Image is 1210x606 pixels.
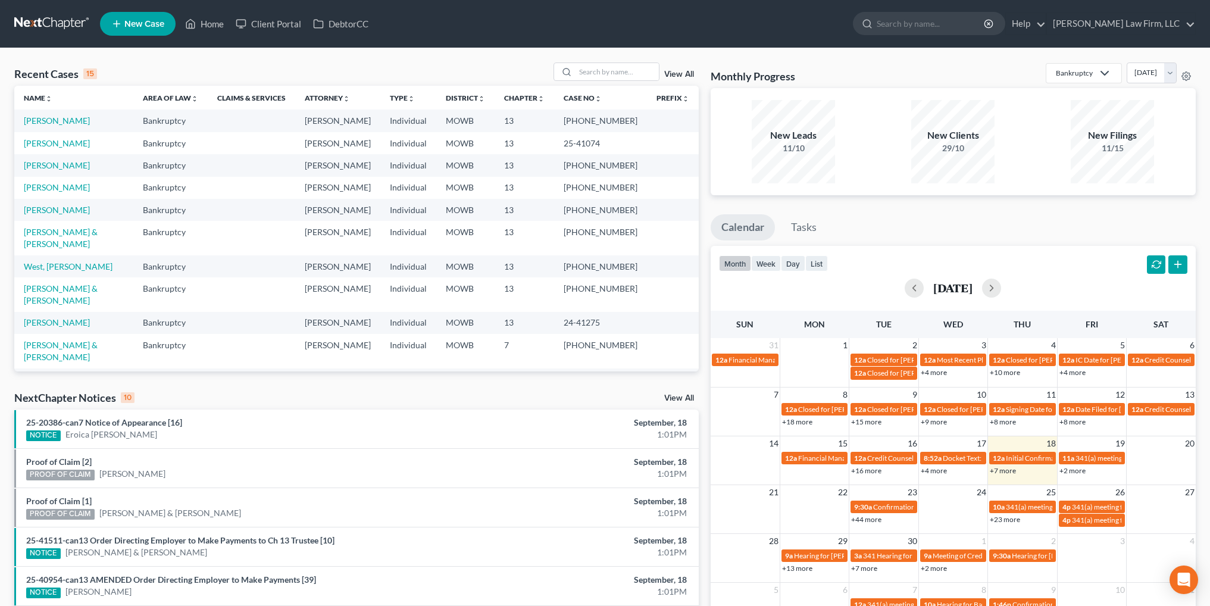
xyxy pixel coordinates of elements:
[24,317,90,327] a: [PERSON_NAME]
[1006,405,1112,414] span: Signing Date for [PERSON_NAME]
[24,205,90,215] a: [PERSON_NAME]
[711,214,775,240] a: Calendar
[1114,436,1126,451] span: 19
[993,355,1005,364] span: 12a
[1050,338,1057,352] span: 4
[1062,516,1071,524] span: 4p
[993,405,1005,414] span: 12a
[26,457,92,467] a: Proof of Claim [2]
[295,177,380,199] td: [PERSON_NAME]
[436,132,495,154] td: MOWB
[380,110,436,132] td: Individual
[1045,436,1057,451] span: 18
[711,69,795,83] h3: Monthly Progress
[911,338,918,352] span: 2
[794,551,887,560] span: Hearing for [PERSON_NAME]
[1059,466,1086,475] a: +2 more
[851,515,881,524] a: +44 more
[295,221,380,255] td: [PERSON_NAME]
[773,388,780,402] span: 7
[842,338,849,352] span: 1
[295,199,380,221] td: [PERSON_NAME]
[837,436,849,451] span: 15
[380,199,436,221] td: Individual
[990,466,1016,475] a: +7 more
[24,182,90,192] a: [PERSON_NAME]
[495,154,554,176] td: 13
[495,177,554,199] td: 13
[798,405,887,414] span: Closed for [PERSON_NAME]
[863,551,1033,560] span: 341 Hearing for [PERSON_NAME] & [PERSON_NAME]
[1006,454,1135,463] span: Initial Confirmation for [PERSON_NAME]
[14,67,97,81] div: Recent Cases
[906,534,918,548] span: 30
[305,93,350,102] a: Attorneyunfold_more
[854,355,866,364] span: 12a
[1006,502,1126,511] span: 341(a) meeting for Bar K Holdings, LLC
[990,368,1020,377] a: +10 more
[805,255,828,271] button: list
[854,368,866,377] span: 12a
[1062,405,1074,414] span: 12a
[1131,355,1143,364] span: 12a
[133,177,208,199] td: Bankruptcy
[436,368,495,391] td: MOWB
[1056,68,1093,78] div: Bankruptcy
[24,227,98,249] a: [PERSON_NAME] & [PERSON_NAME]
[474,468,687,480] div: 1:01PM
[975,436,987,451] span: 17
[851,466,881,475] a: +16 more
[26,548,61,559] div: NOTICE
[436,199,495,221] td: MOWB
[474,535,687,546] div: September, 18
[1131,405,1143,414] span: 12a
[495,334,554,368] td: 7
[1114,388,1126,402] span: 12
[436,334,495,368] td: MOWB
[554,334,647,368] td: [PHONE_NUMBER]
[554,255,647,277] td: [PHONE_NUMBER]
[877,13,986,35] input: Search by name...
[26,430,61,441] div: NOTICE
[380,368,436,391] td: Individual
[554,221,647,255] td: [PHONE_NUMBER]
[1086,319,1098,329] span: Fri
[408,95,415,102] i: unfold_more
[1189,534,1196,548] span: 4
[133,255,208,277] td: Bankruptcy
[1047,13,1195,35] a: [PERSON_NAME] Law Firm, LLC
[990,515,1020,524] a: +23 more
[495,277,554,311] td: 13
[45,95,52,102] i: unfold_more
[295,368,380,391] td: [PERSON_NAME]
[26,470,95,480] div: PROOF OF CLAIM
[295,277,380,311] td: [PERSON_NAME]
[24,261,112,271] a: West, [PERSON_NAME]
[495,132,554,154] td: 13
[446,93,485,102] a: Districtunfold_more
[736,319,753,329] span: Sun
[474,429,687,441] div: 1:01PM
[751,255,781,271] button: week
[179,13,230,35] a: Home
[1170,566,1198,594] div: Open Intercom Messenger
[474,495,687,507] div: September, 18
[911,142,995,154] div: 29/10
[768,338,780,352] span: 31
[906,485,918,499] span: 23
[24,340,98,362] a: [PERSON_NAME] & [PERSON_NAME]
[495,255,554,277] td: 13
[1059,368,1086,377] a: +4 more
[851,564,877,573] a: +7 more
[837,534,849,548] span: 29
[380,255,436,277] td: Individual
[1062,355,1074,364] span: 12a
[842,583,849,597] span: 6
[554,199,647,221] td: [PHONE_NUMBER]
[842,388,849,402] span: 8
[99,507,241,519] a: [PERSON_NAME] & [PERSON_NAME]
[474,546,687,558] div: 1:01PM
[664,70,694,79] a: View All
[1075,454,1190,463] span: 341(a) meeting for [PERSON_NAME]
[576,63,659,80] input: Search by name...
